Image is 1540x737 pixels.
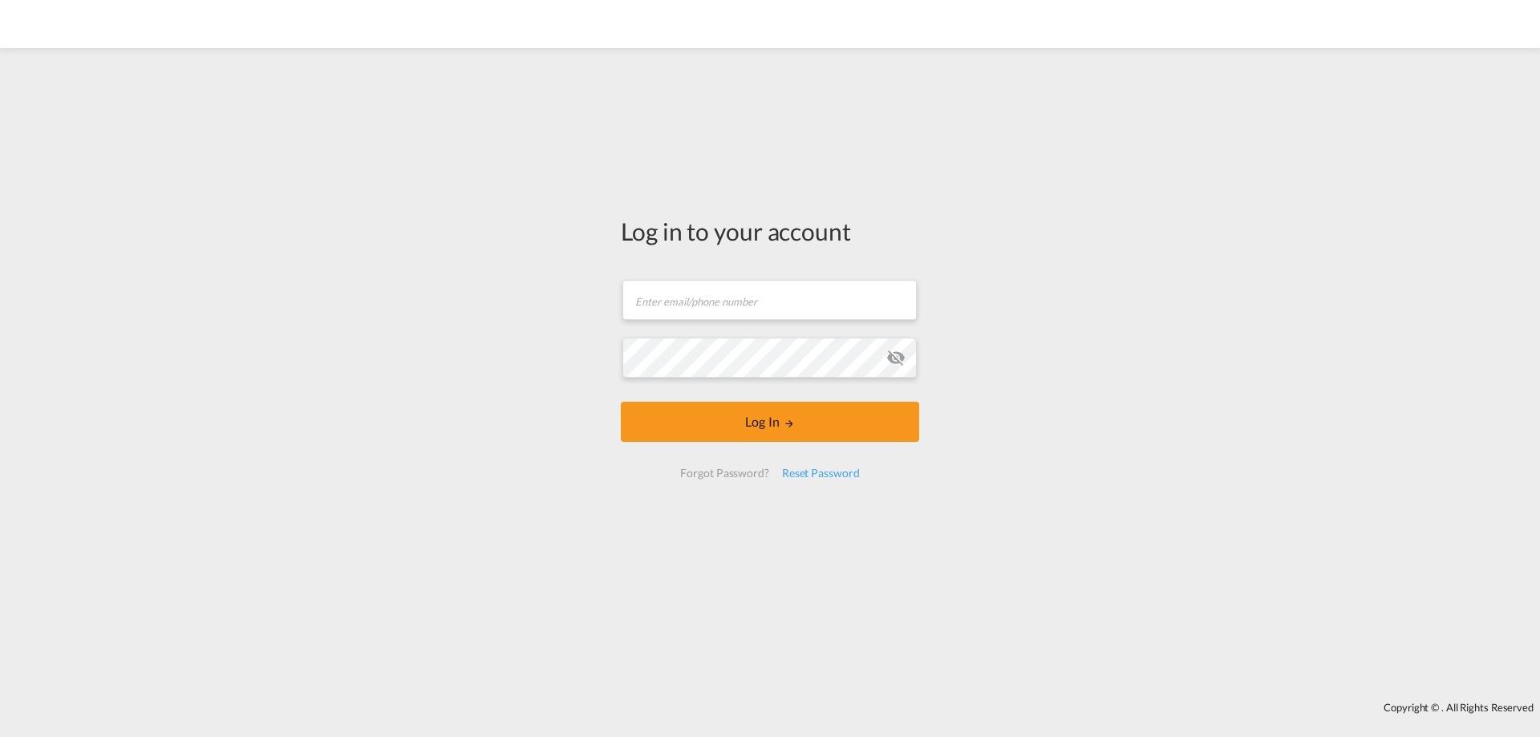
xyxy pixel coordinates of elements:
input: Enter email/phone number [622,280,917,320]
div: Log in to your account [621,214,919,248]
div: Reset Password [776,459,866,488]
button: LOGIN [621,402,919,442]
md-icon: icon-eye-off [886,348,906,367]
div: Forgot Password? [674,459,775,488]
